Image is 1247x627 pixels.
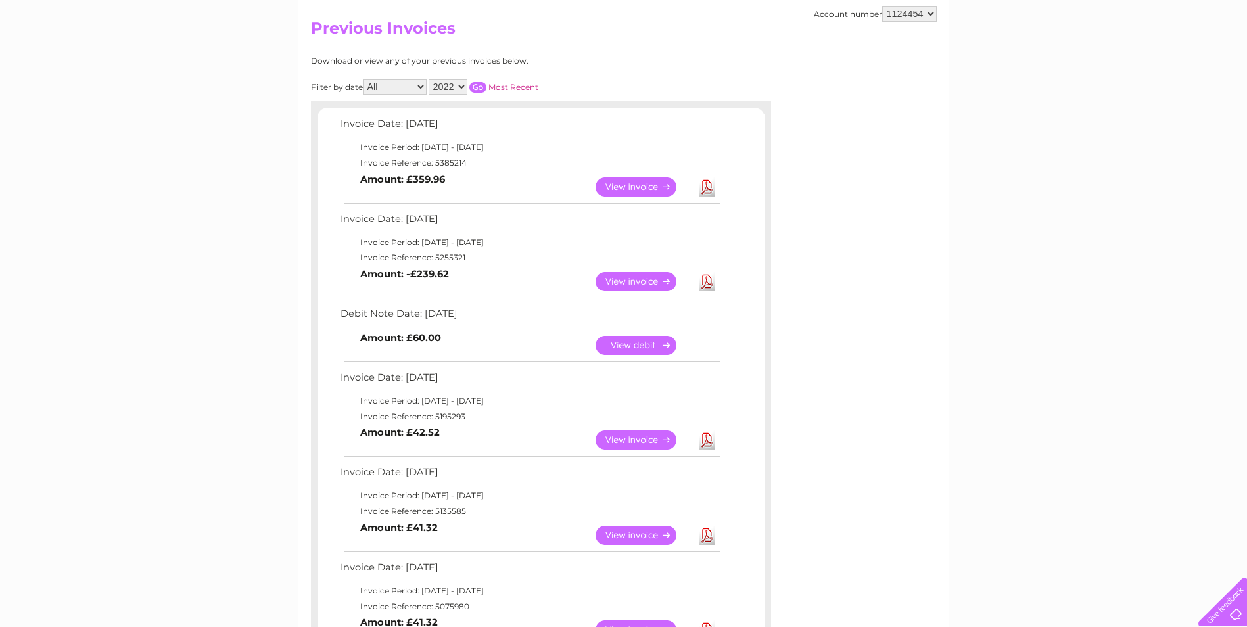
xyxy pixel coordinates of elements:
td: Invoice Period: [DATE] - [DATE] [337,583,722,599]
a: Contact [1160,56,1192,66]
a: View [596,272,692,291]
a: View [596,526,692,545]
td: Debit Note Date: [DATE] [337,305,722,329]
b: Amount: £60.00 [360,332,441,344]
div: Download or view any of your previous invoices below. [311,57,656,66]
b: Amount: £359.96 [360,174,445,185]
td: Invoice Reference: 5195293 [337,409,722,425]
a: Water [1016,56,1041,66]
a: View [596,177,692,197]
a: Most Recent [488,82,538,92]
td: Invoice Period: [DATE] - [DATE] [337,393,722,409]
a: View [596,336,692,355]
img: logo.png [43,34,110,74]
td: Invoice Period: [DATE] - [DATE] [337,488,722,503]
b: Amount: £42.52 [360,427,440,438]
td: Invoice Reference: 5135585 [337,503,722,519]
td: Invoice Date: [DATE] [337,463,722,488]
div: Filter by date [311,79,656,95]
a: Telecoms [1085,56,1125,66]
b: Amount: -£239.62 [360,268,449,280]
td: Invoice Date: [DATE] [337,559,722,583]
a: Log out [1204,56,1235,66]
a: 0333 014 3131 [999,7,1090,23]
td: Invoice Reference: 5075980 [337,599,722,615]
td: Invoice Reference: 5385214 [337,155,722,171]
td: Invoice Period: [DATE] - [DATE] [337,139,722,155]
a: Download [699,177,715,197]
a: Blog [1133,56,1152,66]
a: Download [699,272,715,291]
a: View [596,430,692,450]
div: Account number [814,6,937,22]
div: Clear Business is a trading name of Verastar Limited (registered in [GEOGRAPHIC_DATA] No. 3667643... [314,7,935,64]
b: Amount: £41.32 [360,522,438,534]
td: Invoice Date: [DATE] [337,210,722,235]
a: Download [699,430,715,450]
a: Energy [1048,56,1077,66]
a: Download [699,526,715,545]
td: Invoice Reference: 5255321 [337,250,722,266]
h2: Previous Invoices [311,19,937,44]
td: Invoice Period: [DATE] - [DATE] [337,235,722,250]
td: Invoice Date: [DATE] [337,115,722,139]
td: Invoice Date: [DATE] [337,369,722,393]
